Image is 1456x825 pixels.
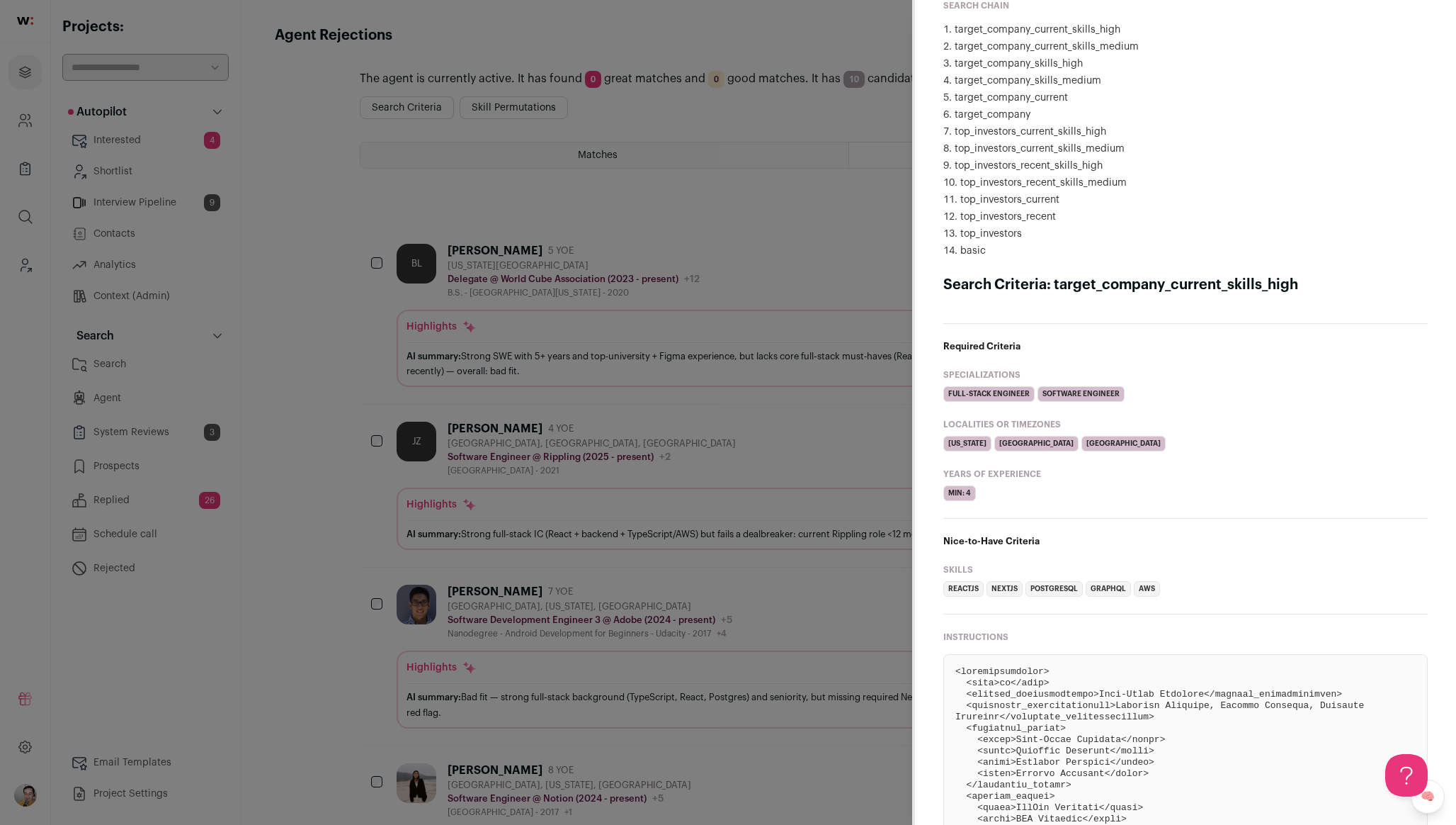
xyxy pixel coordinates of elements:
[943,436,991,451] li: [US_STATE]
[943,91,1428,105] li: target_company_current
[943,564,1428,576] h4: Skills
[943,23,1428,37] li: target_company_current_skills_high
[943,632,1428,643] h3: Instructions
[1025,581,1083,597] li: postgresql
[943,227,1428,241] li: top_investors
[943,142,1428,156] li: top_investors_current_skills_medium
[1037,386,1125,402] li: Software Engineer
[943,74,1428,88] li: target_company_skills_medium
[943,57,1428,71] li: target_company_skills_high
[943,468,1428,480] h4: Years of Experience
[1086,581,1131,597] li: graphql
[943,536,1428,547] h3: Nice-to-Have Criteria
[943,159,1428,173] li: top_investors_recent_skills_high
[943,193,1428,207] li: top_investors_current
[943,275,1428,295] h2: Search Criteria: target_company_current_skills_high
[943,369,1428,381] h4: Specializations
[943,108,1428,122] li: target_company
[943,210,1428,224] li: top_investors_recent
[1411,780,1445,814] a: 🧠
[943,486,976,501] span: Min: 4
[943,581,984,597] li: reactjs
[1385,754,1428,797] iframe: Help Scout Beacon - Open
[943,419,1428,430] h4: Localities or Timezones
[1134,581,1160,597] li: aws
[1081,436,1166,451] li: [GEOGRAPHIC_DATA]
[943,40,1428,54] li: target_company_current_skills_medium
[943,244,1428,258] li: basic
[986,581,1023,597] li: nextjs
[943,176,1428,190] li: top_investors_recent_skills_medium
[994,436,1079,451] li: [GEOGRAPHIC_DATA]
[943,125,1428,139] li: top_investors_current_skills_high
[943,386,1035,402] li: Full-Stack Engineer
[943,341,1428,352] h3: Required Criteria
